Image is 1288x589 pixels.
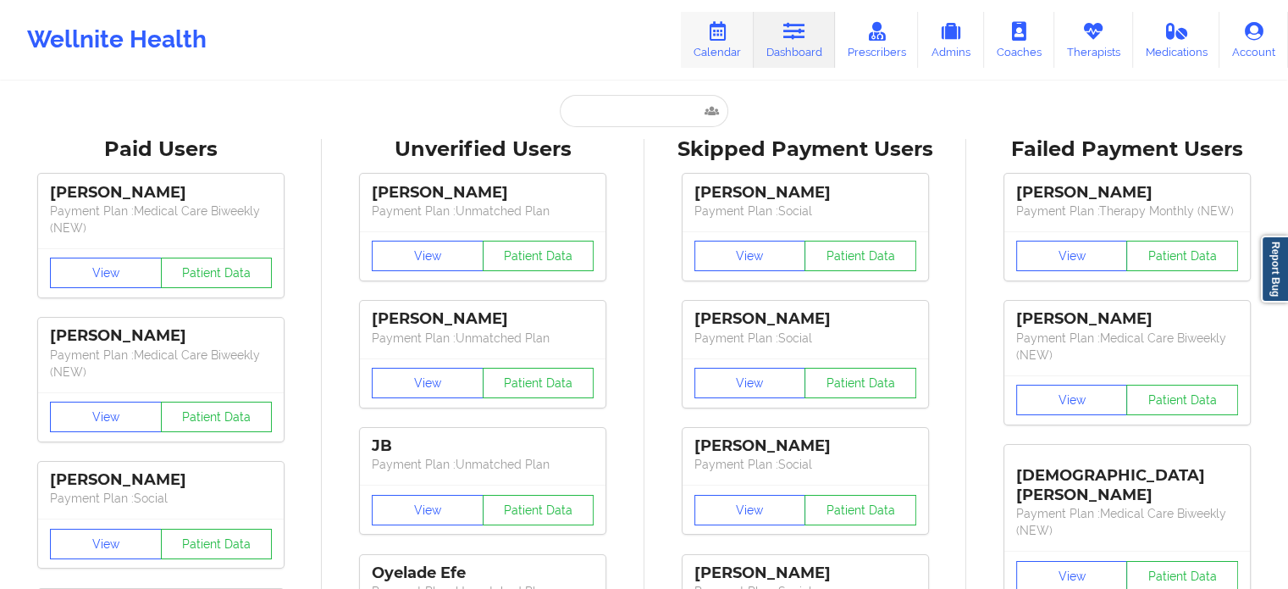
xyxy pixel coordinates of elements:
div: Oyelade Efe [372,564,594,583]
div: [PERSON_NAME] [1016,183,1238,203]
button: Patient Data [483,368,594,398]
button: View [372,368,484,398]
p: Payment Plan : Unmatched Plan [372,203,594,219]
a: Account [1219,12,1288,68]
button: Patient Data [161,402,273,432]
button: Patient Data [804,241,916,271]
div: [PERSON_NAME] [50,326,272,346]
button: Patient Data [161,529,273,559]
div: [PERSON_NAME] [694,309,916,329]
div: Failed Payment Users [978,136,1276,163]
p: Payment Plan : Social [694,456,916,473]
p: Payment Plan : Medical Care Biweekly (NEW) [50,347,272,381]
div: Paid Users [12,136,310,163]
p: Payment Plan : Medical Care Biweekly (NEW) [1016,505,1238,539]
a: Prescribers [835,12,919,68]
button: View [372,495,484,525]
div: [PERSON_NAME] [372,309,594,329]
a: Therapists [1054,12,1133,68]
div: [PERSON_NAME] [50,470,272,490]
div: [PERSON_NAME] [694,183,916,203]
div: Skipped Payment Users [656,136,954,163]
a: Report Bug [1261,236,1288,303]
button: View [372,241,484,271]
p: Payment Plan : Medical Care Biweekly (NEW) [50,203,272,236]
button: Patient Data [483,241,594,271]
button: View [50,529,162,559]
a: Medications [1133,12,1220,68]
p: Payment Plan : Social [694,330,916,347]
div: [DEMOGRAPHIC_DATA][PERSON_NAME] [1016,453,1238,505]
button: View [694,368,806,398]
button: View [50,258,162,288]
button: View [1016,385,1128,415]
button: View [50,402,162,432]
button: View [694,241,806,271]
p: Payment Plan : Unmatched Plan [372,456,594,473]
button: Patient Data [1126,385,1238,415]
button: Patient Data [483,495,594,525]
button: Patient Data [804,495,916,525]
a: Admins [918,12,984,68]
button: Patient Data [1126,241,1238,271]
button: View [694,495,806,525]
button: Patient Data [161,258,273,288]
a: Dashboard [754,12,835,68]
a: Coaches [984,12,1054,68]
p: Payment Plan : Medical Care Biweekly (NEW) [1016,330,1238,364]
button: Patient Data [804,368,916,398]
div: [PERSON_NAME] [372,183,594,203]
div: [PERSON_NAME] [1016,309,1238,329]
div: [PERSON_NAME] [694,564,916,583]
div: JB [372,436,594,456]
div: [PERSON_NAME] [50,183,272,203]
div: Unverified Users [334,136,632,163]
p: Payment Plan : Social [694,203,916,219]
div: [PERSON_NAME] [694,436,916,456]
button: View [1016,241,1128,271]
p: Payment Plan : Unmatched Plan [372,330,594,347]
a: Calendar [681,12,754,68]
p: Payment Plan : Social [50,490,272,507]
p: Payment Plan : Therapy Monthly (NEW) [1016,203,1238,219]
